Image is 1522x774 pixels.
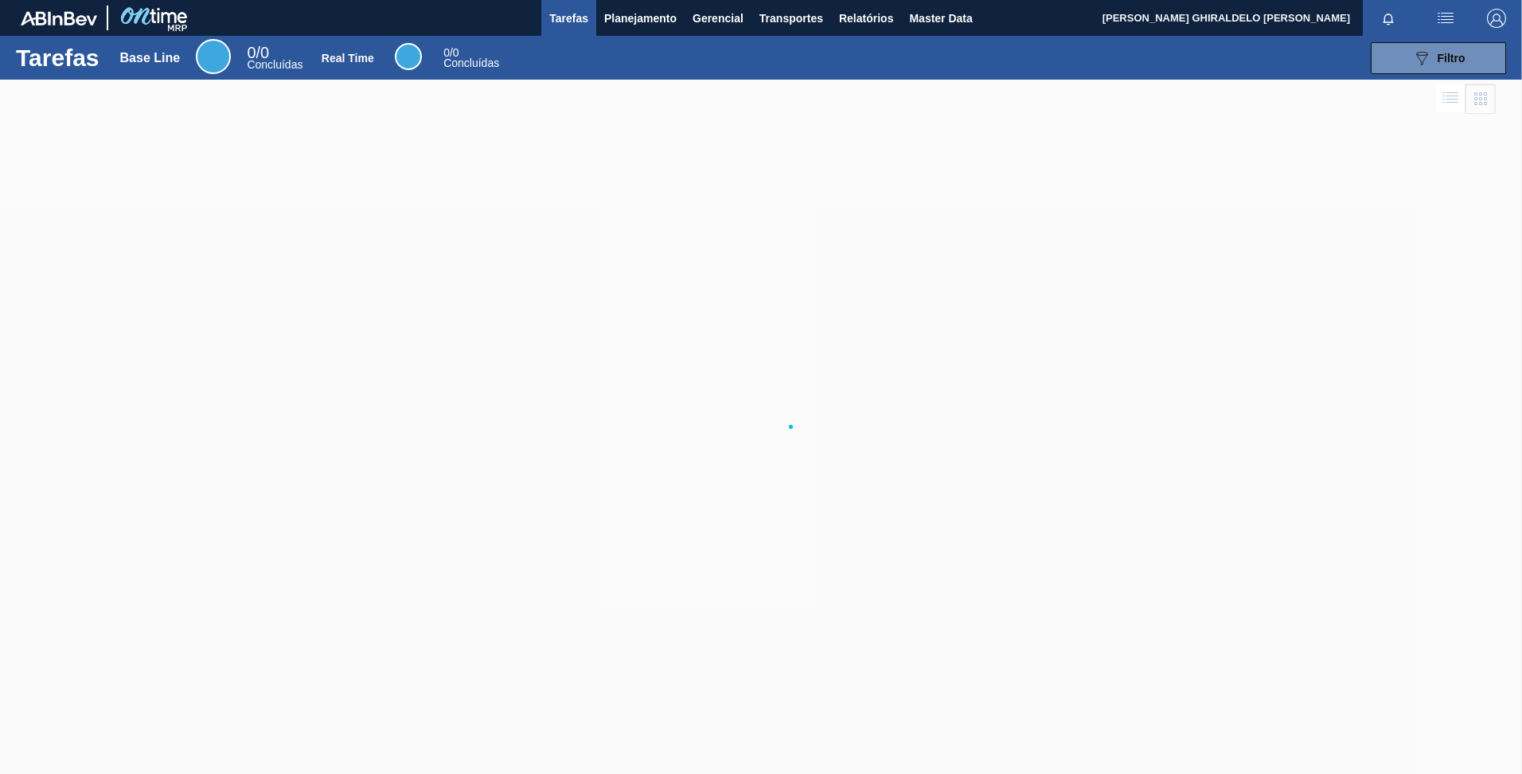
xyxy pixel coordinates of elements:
[1487,9,1506,28] img: Logout
[1371,42,1506,74] button: Filtro
[322,52,374,64] div: Real Time
[247,44,256,61] span: 0
[839,9,893,28] span: Relatórios
[247,46,302,70] div: Base Line
[1363,7,1414,29] button: Notificações
[21,11,97,25] img: TNhmsLtSVTkK8tSr43FrP2fwEKptu5GPRR3wAAAABJRU5ErkJggg==
[443,57,499,69] span: Concluídas
[1438,52,1465,64] span: Filtro
[247,58,302,71] span: Concluídas
[443,48,499,68] div: Real Time
[443,46,450,59] span: 0
[247,44,269,61] span: / 0
[120,51,181,65] div: Base Line
[196,39,231,74] div: Base Line
[395,43,422,70] div: Real Time
[604,9,677,28] span: Planejamento
[549,9,588,28] span: Tarefas
[909,9,972,28] span: Master Data
[759,9,823,28] span: Transportes
[693,9,743,28] span: Gerencial
[443,46,459,59] span: / 0
[16,49,100,67] h1: Tarefas
[1436,9,1455,28] img: userActions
